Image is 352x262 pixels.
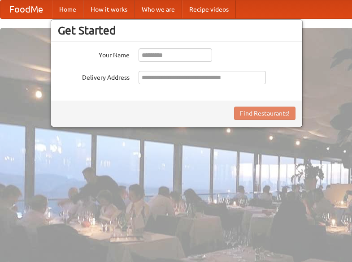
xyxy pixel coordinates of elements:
[58,24,296,37] h3: Get Started
[182,0,236,18] a: Recipe videos
[52,0,83,18] a: Home
[234,107,296,120] button: Find Restaurants!
[0,0,52,18] a: FoodMe
[83,0,135,18] a: How it works
[135,0,182,18] a: Who we are
[58,48,130,60] label: Your Name
[58,71,130,82] label: Delivery Address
